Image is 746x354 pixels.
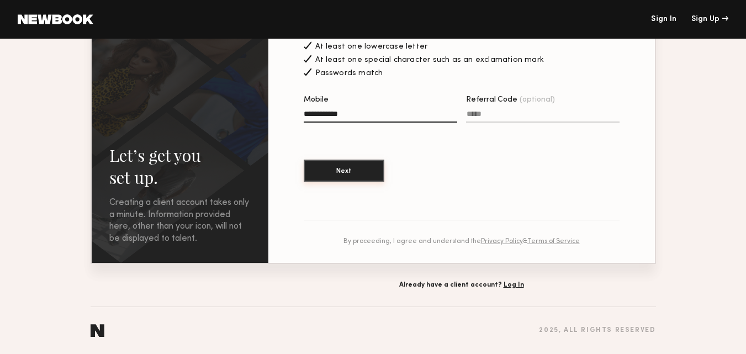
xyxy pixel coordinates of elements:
span: Passwords match [315,70,383,77]
a: Privacy Policy [481,238,523,245]
div: Creating a client account takes only a minute. Information provided here, other than your icon, w... [109,197,251,245]
button: Next [304,160,384,182]
a: Terms of Service [527,238,580,245]
span: At least one special character such as an exclamation mark [315,56,544,64]
span: At least one lowercase letter [315,43,428,51]
input: Referral Code(optional) [466,110,620,123]
div: Already have a client account? [267,282,656,289]
span: (optional) [520,96,555,104]
div: Mobile [304,96,457,104]
div: Referral Code [466,96,620,104]
input: Mobile [304,110,457,123]
div: Sign Up [691,15,728,23]
a: Sign In [651,15,676,23]
div: 2025 , all rights reserved [539,327,655,334]
h2: Let’s get you set up. [109,144,251,188]
a: Log In [504,282,524,288]
div: By proceeding, I agree and understand the & [304,238,620,245]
